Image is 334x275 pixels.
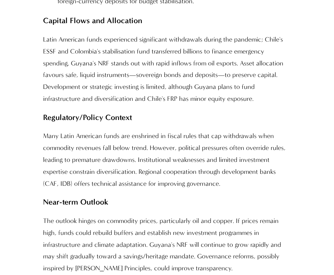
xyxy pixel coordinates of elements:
p: Many Latin American funds are enshrined in fiscal rules that cap withdrawals when commodity reven... [43,130,291,189]
strong: Near-term Outlook [43,197,109,206]
p: Latin American funds experienced significant withdrawals during the pandemic; Chile's ESSF and Co... [43,34,291,105]
p: The outlook hinges on commodity prices, particularly oil and copper. If prices remain high, funds... [43,215,291,274]
strong: Capital Flows and Allocation [43,16,142,25]
strong: Regulatory/Policy Context [43,113,132,122]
